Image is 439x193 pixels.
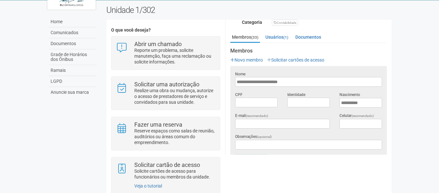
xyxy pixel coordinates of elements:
[235,71,245,77] label: Nome
[106,5,392,15] h2: Unidade 1/302
[116,41,215,65] a: Abrir um chamado Reporte um problema, solicite manutenção, faça uma reclamação ou solicite inform...
[116,122,215,145] a: Fazer uma reserva Reserve espaços como salas de reunião, auditórios ou áreas comum do empreendime...
[49,65,97,76] a: Ramais
[242,20,262,25] strong: Categoria
[49,38,97,49] a: Documentos
[283,35,288,40] small: (1)
[49,27,97,38] a: Comunicados
[116,82,215,105] a: Solicitar uma autorização Realize uma obra ou mudança, autorize o acesso de prestadores de serviç...
[287,92,305,98] label: Identidade
[230,32,260,43] a: Membros(33)
[230,48,387,54] strong: Membros
[235,92,243,98] label: CPF
[235,134,272,140] label: Observações
[134,88,215,105] p: Realize uma obra ou mudança, autorize o acesso de prestadores de serviço e convidados para sua un...
[264,32,290,42] a: Usuários(1)
[230,57,263,63] a: Novo membro
[339,113,374,119] label: Celular
[246,114,268,118] span: (recomendado)
[267,57,324,63] a: Solicitar cartões de acesso
[272,20,298,26] div: Contabilidade
[134,183,162,188] a: Veja o tutorial
[339,92,360,98] label: Nascimento
[49,87,97,98] a: Anuncie sua marca
[49,49,97,65] a: Grade de Horários dos Ônibus
[257,135,272,139] span: (opcional)
[111,28,220,33] h4: O que você deseja?
[134,168,215,180] p: Solicite cartões de acesso para funcionários ou membros da unidade.
[351,114,374,118] span: (recomendado)
[235,154,267,187] img: GetFile
[116,162,215,180] a: Solicitar cartão de acesso Solicite cartões de acesso para funcionários ou membros da unidade.
[134,128,215,145] p: Reserve espaços como salas de reunião, auditórios ou áreas comum do empreendimento.
[134,47,215,65] p: Reporte um problema, solicite manutenção, faça uma reclamação ou solicite informações.
[134,81,199,88] strong: Solicitar uma autorização
[49,76,97,87] a: LGPD
[134,121,182,128] strong: Fazer uma reserva
[251,35,258,40] small: (33)
[134,41,182,47] strong: Abrir um chamado
[294,32,323,42] a: Documentos
[235,113,268,119] label: E-mail
[49,16,97,27] a: Home
[134,161,200,168] strong: Solicitar cartão de acesso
